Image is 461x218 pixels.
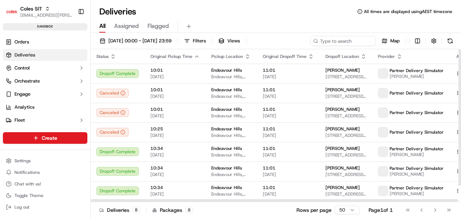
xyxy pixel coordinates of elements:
[99,22,105,30] span: All
[325,126,360,132] span: [PERSON_NAME]
[150,113,200,119] span: [DATE]
[325,133,366,138] span: [STREET_ADDRESS][PERSON_NAME]
[3,75,87,87] button: Orchestrate
[6,6,17,17] img: Coles SIT
[325,54,359,59] span: Dropoff Location
[263,165,314,171] span: 11:01
[14,169,40,175] span: Notifications
[150,133,200,138] span: [DATE]
[263,67,314,73] span: 11:01
[114,22,139,30] span: Assigned
[296,206,332,214] p: Rows per page
[14,52,35,58] span: Deliveries
[263,146,314,151] span: 11:01
[14,65,30,71] span: Control
[99,6,136,17] h1: Deliveries
[325,67,360,73] span: [PERSON_NAME]
[14,193,43,198] span: Toggle Theme
[96,128,129,137] div: Canceled
[227,38,240,44] span: Views
[185,207,193,213] div: 8
[325,146,360,151] span: [PERSON_NAME]
[96,36,175,46] button: [DATE] 00:00 - [DATE] 23:59
[325,93,366,99] span: [STREET_ADDRESS][PERSON_NAME]
[96,54,109,59] span: Status
[148,22,169,30] span: Flagged
[211,152,251,158] span: Endeavour Hills, [PERSON_NAME][STREET_ADDRESS]
[14,181,41,187] span: Chat with us!
[263,106,314,112] span: 11:01
[211,191,251,197] span: Endeavour Hills, [PERSON_NAME][STREET_ADDRESS]
[211,113,251,119] span: Endeavour Hills, [PERSON_NAME][STREET_ADDRESS]
[325,87,360,93] span: [PERSON_NAME]
[325,152,366,158] span: [STREET_ADDRESS][PERSON_NAME]
[263,113,314,119] span: [DATE]
[211,172,251,177] span: Endeavour Hills, [PERSON_NAME][STREET_ADDRESS]
[3,132,87,144] button: Create
[3,179,87,189] button: Chat with us!
[211,165,242,171] span: Endeavour Hills
[3,23,87,30] div: sandbox
[263,152,314,158] span: [DATE]
[211,106,242,112] span: Endeavour Hills
[14,91,30,97] span: Engage
[108,38,171,44] span: [DATE] 00:00 - [DATE] 23:59
[20,12,72,18] button: [EMAIL_ADDRESS][PERSON_NAME][PERSON_NAME][DOMAIN_NAME]
[263,93,314,99] span: [DATE]
[211,126,242,132] span: Endeavour Hills
[325,106,360,112] span: [PERSON_NAME]
[150,172,200,177] span: [DATE]
[263,74,314,80] span: [DATE]
[96,108,129,117] button: Canceled
[263,172,314,177] span: [DATE]
[211,74,251,80] span: Endeavour Hills, [PERSON_NAME][STREET_ADDRESS]
[3,36,87,48] a: Orders
[390,38,400,44] span: Map
[378,54,395,59] span: Provider
[215,36,243,46] button: Views
[390,74,444,79] span: [PERSON_NAME]
[325,185,360,190] span: [PERSON_NAME]
[325,172,366,177] span: [STREET_ADDRESS][PERSON_NAME]
[3,88,87,100] button: Engage
[181,36,209,46] button: Filters
[211,93,251,99] span: Endeavour Hills, [PERSON_NAME][STREET_ADDRESS]
[310,36,375,46] input: Type to search
[211,146,242,151] span: Endeavour Hills
[325,113,366,119] span: [STREET_ADDRESS][PERSON_NAME]
[150,146,200,151] span: 10:34
[193,38,206,44] span: Filters
[211,185,242,190] span: Endeavour Hills
[3,62,87,74] button: Control
[445,36,455,46] button: Refresh
[390,191,444,197] span: [PERSON_NAME]
[325,191,366,197] span: [STREET_ADDRESS][PERSON_NAME]
[20,5,42,12] button: Coles SIT
[390,129,444,135] span: Partner Delivery Simulator
[150,74,200,80] span: [DATE]
[263,54,307,59] span: Original Dropoff Time
[390,90,444,96] span: Partner Delivery Simulator
[150,106,200,112] span: 10:01
[3,167,87,177] button: Notifications
[14,204,29,210] span: Log out
[3,49,87,61] a: Deliveries
[378,36,403,46] button: Map
[390,165,444,171] span: Partner Delivery Simulator
[390,68,444,74] span: Partner Delivery Simulator
[14,78,40,84] span: Orchestrate
[3,3,75,20] button: Coles SITColes SIT[EMAIL_ADDRESS][PERSON_NAME][PERSON_NAME][DOMAIN_NAME]
[150,67,200,73] span: 10:01
[14,104,34,110] span: Analytics
[150,93,200,99] span: [DATE]
[390,152,444,158] span: [PERSON_NAME]
[211,133,251,138] span: Endeavour Hills, [PERSON_NAME][STREET_ADDRESS]
[263,191,314,197] span: [DATE]
[211,67,242,73] span: Endeavour Hills
[390,185,444,191] span: Partner Delivery Simulator
[369,206,393,214] div: Page 1 of 1
[14,158,31,164] span: Settings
